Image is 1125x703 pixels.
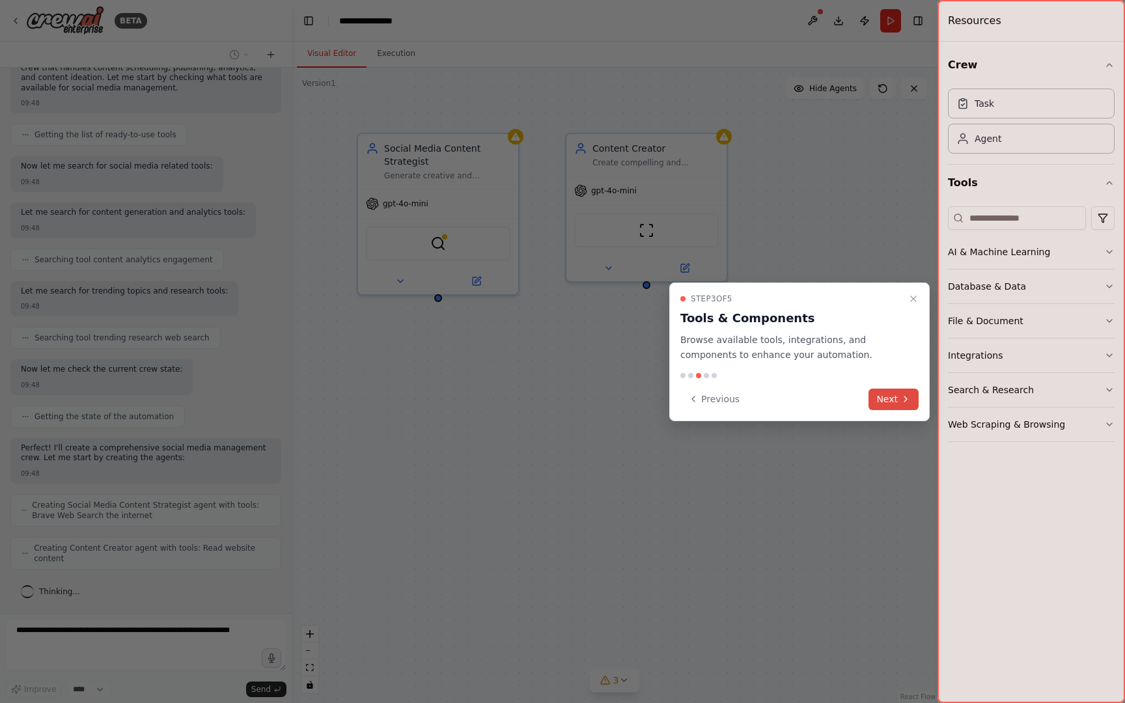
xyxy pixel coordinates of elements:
[868,389,919,410] button: Next
[691,294,732,304] span: Step 3 of 5
[680,333,903,363] p: Browse available tools, integrations, and components to enhance your automation.
[680,389,747,410] button: Previous
[299,12,318,30] button: Hide left sidebar
[680,309,903,327] h3: Tools & Components
[906,291,921,307] button: Close walkthrough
